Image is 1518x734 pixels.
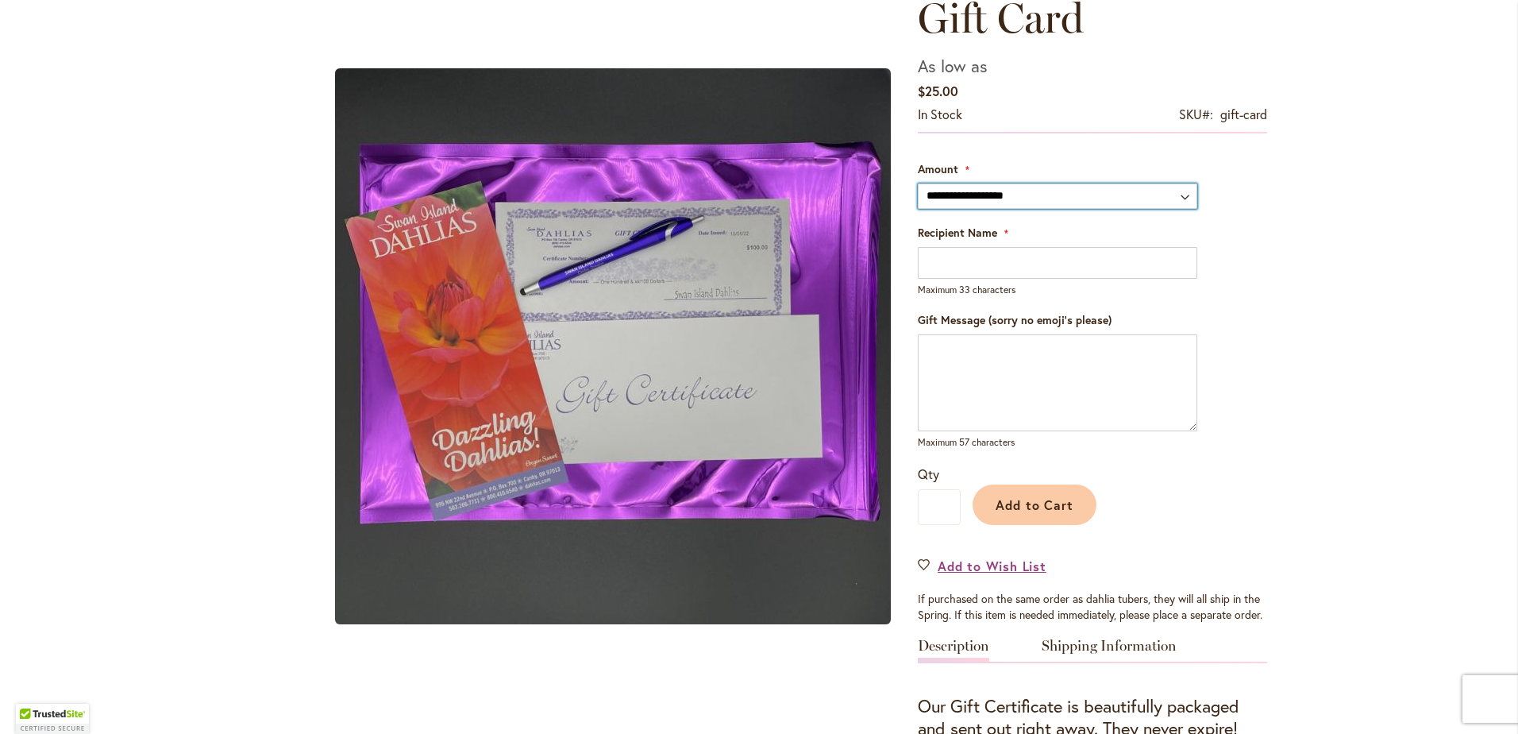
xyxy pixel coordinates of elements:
[996,496,1074,513] span: Add to Cart
[918,225,997,240] span: Recipient Name
[918,54,988,78] span: As low as
[1179,106,1213,122] strong: SKU
[12,678,56,722] iframe: Launch Accessibility Center
[918,106,962,122] span: In stock
[918,591,1267,623] p: If purchased on the same order as dahlia tubers, they will all ship in the Spring. If this item i...
[918,312,1112,327] span: Gift Message (sorry no emoji's please)
[1042,639,1177,662] a: Shipping Information
[973,485,1096,525] button: Add to Cart
[918,639,989,662] a: Description
[918,435,1197,449] p: Maximum 57 characters
[324,8,902,686] div: Gift Certificate
[918,106,962,124] div: Availability
[918,283,1197,296] p: Maximum 33 characters
[918,161,958,176] span: Amount
[335,68,891,624] img: Gift Certificate
[918,83,958,99] span: $25.00
[1220,106,1267,124] div: gift-card
[324,8,975,686] div: Product Images
[918,466,939,482] span: Qty
[918,557,1046,575] a: Add to Wish List
[938,557,1046,575] span: Add to Wish List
